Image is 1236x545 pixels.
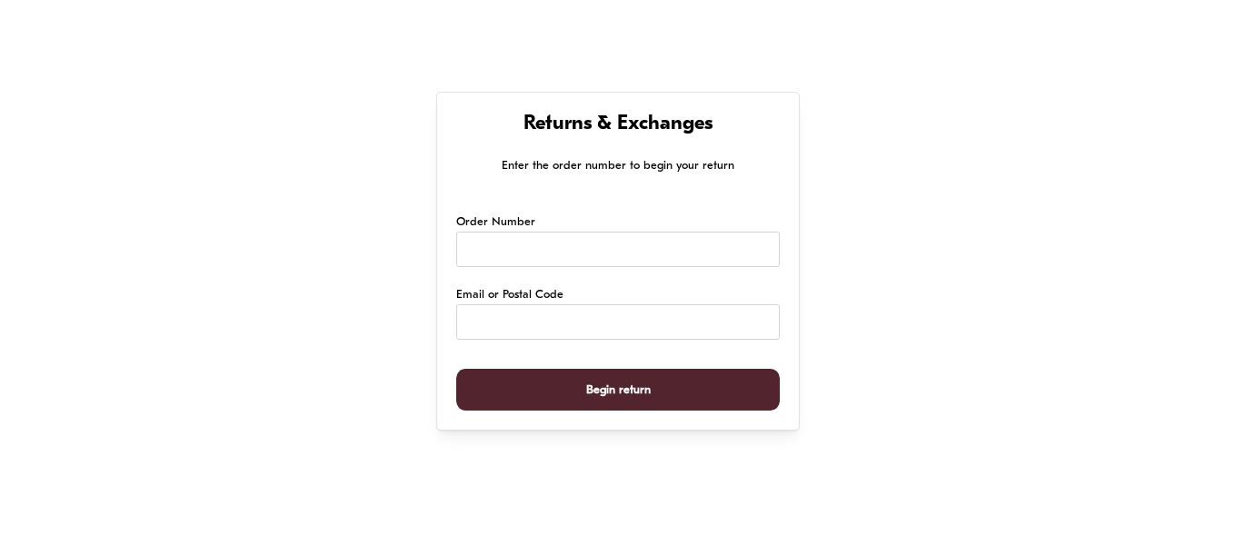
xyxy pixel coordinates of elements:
p: Enter the order number to begin your return [456,156,780,175]
h1: Returns & Exchanges [456,112,780,138]
label: Email or Postal Code [456,286,563,304]
button: Begin return [456,369,780,411]
span: Begin return [586,370,651,411]
label: Order Number [456,213,535,232]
